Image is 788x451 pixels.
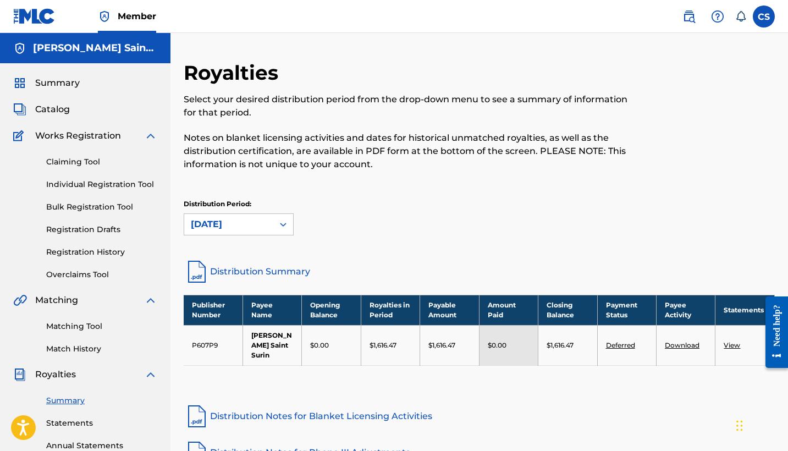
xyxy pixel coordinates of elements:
[370,340,396,350] p: $1,616.47
[46,417,157,429] a: Statements
[724,341,740,349] a: View
[35,76,80,90] span: Summary
[243,295,301,325] th: Payee Name
[711,10,724,23] img: help
[707,5,729,28] div: Help
[184,199,294,209] p: Distribution Period:
[184,258,775,285] a: Distribution Summary
[46,343,157,355] a: Match History
[46,156,157,168] a: Claiming Tool
[13,129,27,142] img: Works Registration
[184,131,639,171] p: Notes on blanket licensing activities and dates for historical unmatched royalties, as well as th...
[46,269,157,280] a: Overclaims Tool
[13,103,70,116] a: CatalogCatalog
[735,11,746,22] div: Notifications
[184,93,639,119] p: Select your desired distribution period from the drop-down menu to see a summary of information f...
[46,224,157,235] a: Registration Drafts
[361,295,420,325] th: Royalties in Period
[428,340,455,350] p: $1,616.47
[35,103,70,116] span: Catalog
[678,5,700,28] a: Public Search
[310,340,329,350] p: $0.00
[184,403,210,430] img: pdf
[13,42,26,55] img: Accounts
[243,325,301,365] td: [PERSON_NAME] Saint Surin
[420,295,479,325] th: Payable Amount
[184,403,775,430] a: Distribution Notes for Blanket Licensing Activities
[597,295,656,325] th: Payment Status
[184,325,243,365] td: P607P9
[682,10,696,23] img: search
[35,129,121,142] span: Works Registration
[46,201,157,213] a: Bulk Registration Tool
[488,340,506,350] p: $0.00
[13,76,26,90] img: Summary
[13,368,26,381] img: Royalties
[98,10,111,23] img: Top Rightsholder
[184,258,210,285] img: distribution-summary-pdf
[144,129,157,142] img: expand
[35,368,76,381] span: Royalties
[144,368,157,381] img: expand
[191,218,267,231] div: [DATE]
[118,10,156,23] span: Member
[33,42,157,54] h5: Caleb Nathan Saint Surin
[733,398,788,451] iframe: Chat Widget
[665,341,699,349] a: Download
[736,409,743,442] div: Drag
[715,295,775,325] th: Statements
[35,294,78,307] span: Matching
[13,294,27,307] img: Matching
[757,285,788,380] iframe: Resource Center
[479,295,538,325] th: Amount Paid
[13,76,80,90] a: SummarySummary
[302,295,361,325] th: Opening Balance
[46,395,157,406] a: Summary
[657,295,715,325] th: Payee Activity
[538,295,597,325] th: Closing Balance
[547,340,574,350] p: $1,616.47
[13,103,26,116] img: Catalog
[184,295,243,325] th: Publisher Number
[46,246,157,258] a: Registration History
[46,179,157,190] a: Individual Registration Tool
[606,341,635,349] a: Deferred
[46,321,157,332] a: Matching Tool
[184,61,284,85] h2: Royalties
[144,294,157,307] img: expand
[753,5,775,28] div: User Menu
[13,8,56,24] img: MLC Logo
